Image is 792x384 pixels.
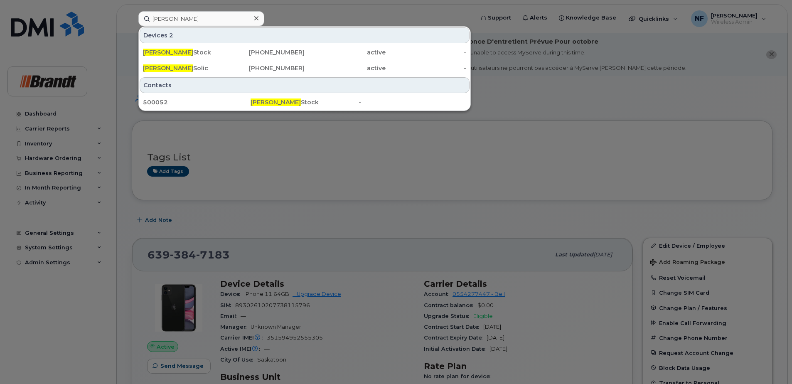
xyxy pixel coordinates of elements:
div: [PHONE_NUMBER] [224,64,305,72]
span: [PERSON_NAME] [143,64,193,72]
div: Stock [143,48,224,57]
a: 500052[PERSON_NAME]Stock- [140,95,470,110]
div: Stock [251,98,358,106]
div: Devices [140,27,470,43]
div: - [386,48,467,57]
a: [PERSON_NAME]Stock[PHONE_NUMBER]active- [140,45,470,60]
div: - [359,98,466,106]
div: active [305,64,386,72]
div: 500052 [143,98,251,106]
div: active [305,48,386,57]
span: [PERSON_NAME] [251,98,301,106]
div: Contacts [140,77,470,93]
span: [PERSON_NAME] [143,49,193,56]
span: 2 [169,31,173,39]
div: [PHONE_NUMBER] [224,48,305,57]
div: Solic [143,64,224,72]
div: - [386,64,467,72]
a: [PERSON_NAME]Solic[PHONE_NUMBER]active- [140,61,470,76]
